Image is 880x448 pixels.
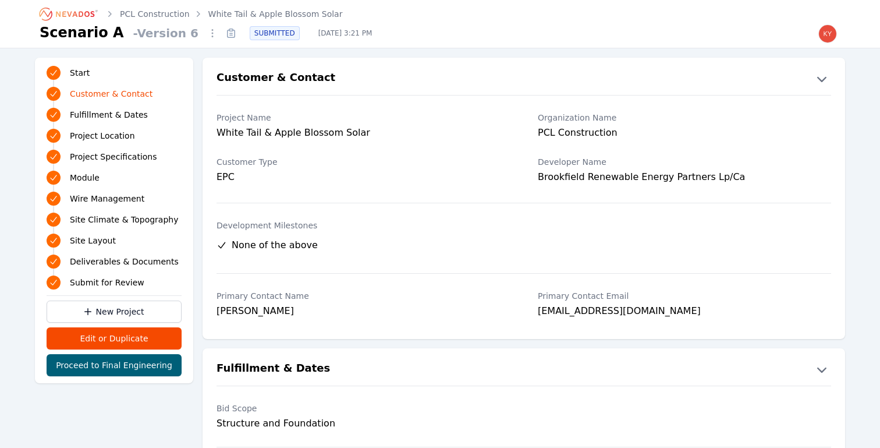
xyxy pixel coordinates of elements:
span: Project Specifications [70,151,157,163]
span: None of the above [232,238,318,252]
button: Edit or Duplicate [47,327,182,350]
div: SUBMITTED [250,26,300,40]
div: EPC [217,170,510,184]
a: New Project [47,301,182,323]
label: Organization Name [538,112,831,124]
h2: Customer & Contact [217,69,335,88]
nav: Progress [47,65,182,291]
button: Fulfillment & Dates [203,360,845,379]
label: Primary Contact Name [217,290,510,302]
label: Project Name [217,112,510,124]
div: Structure and Foundation [217,417,510,431]
span: Customer & Contact [70,88,152,100]
label: Bid Scope [217,403,510,414]
label: Developer Name [538,156,831,168]
span: Module [70,172,100,184]
h1: Scenario A [40,23,124,42]
img: kyle.macdougall@nevados.solar [818,24,837,43]
a: White Tail & Apple Blossom Solar [208,8,343,20]
span: Submit for Review [70,277,144,288]
a: PCL Construction [120,8,190,20]
label: Development Milestones [217,220,831,231]
nav: Breadcrumb [40,5,342,23]
label: Primary Contact Email [538,290,831,302]
span: Deliverables & Documents [70,256,179,267]
span: Site Layout [70,235,116,246]
label: Customer Type [217,156,510,168]
button: Proceed to Final Engineering [47,354,182,376]
h2: Fulfillment & Dates [217,360,330,379]
div: White Tail & Apple Blossom Solar [217,126,510,142]
div: PCL Construction [538,126,831,142]
span: Project Location [70,130,135,142]
span: Start [70,67,90,79]
div: [PERSON_NAME] [217,304,510,320]
span: Site Climate & Topography [70,214,178,225]
button: Customer & Contact [203,69,845,88]
span: Fulfillment & Dates [70,109,148,121]
span: - Version 6 [129,25,203,41]
div: Brookfield Renewable Energy Partners Lp/Ca [538,170,831,186]
div: [EMAIL_ADDRESS][DOMAIN_NAME] [538,304,831,320]
span: Wire Management [70,193,144,204]
span: [DATE] 3:21 PM [309,29,382,38]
